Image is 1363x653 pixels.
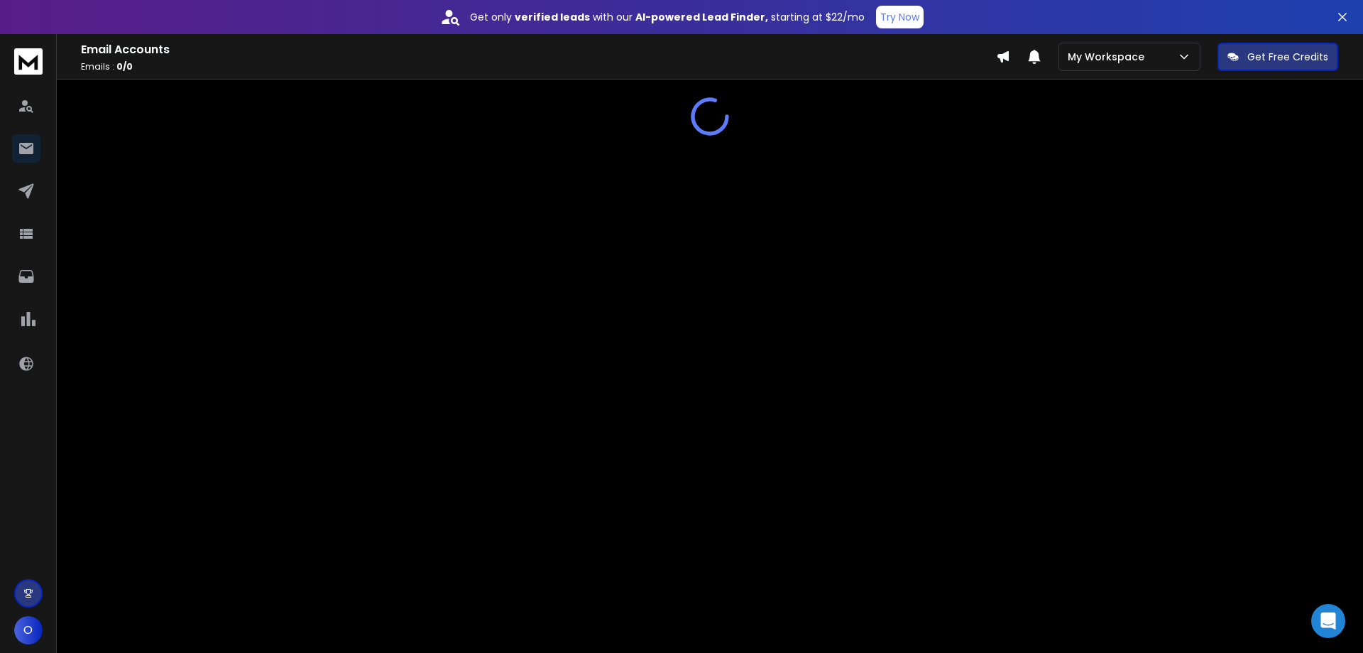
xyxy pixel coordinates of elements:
[1217,43,1338,71] button: Get Free Credits
[1247,50,1328,64] p: Get Free Credits
[515,10,590,24] strong: verified leads
[1311,604,1345,638] div: Open Intercom Messenger
[470,10,865,24] p: Get only with our starting at $22/mo
[116,60,133,72] span: 0 / 0
[81,41,996,58] h1: Email Accounts
[635,10,768,24] strong: AI-powered Lead Finder,
[14,48,43,75] img: logo
[14,616,43,644] button: O
[81,61,996,72] p: Emails :
[876,6,924,28] button: Try Now
[880,10,919,24] p: Try Now
[1068,50,1150,64] p: My Workspace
